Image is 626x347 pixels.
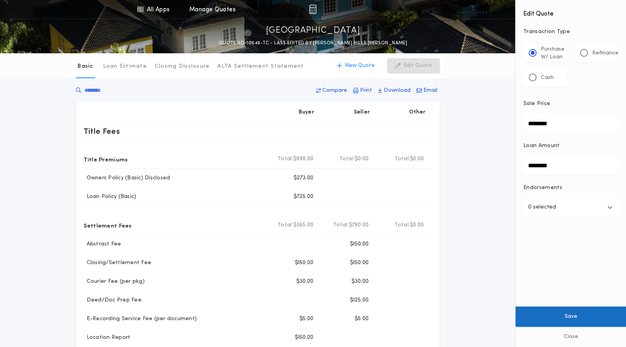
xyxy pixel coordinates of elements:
b: Total: [339,155,355,163]
p: Title Premiums [84,153,128,165]
p: Buyer [299,109,314,116]
p: $150.00 [295,334,314,342]
span: $0.00 [410,221,424,229]
p: Courier Fee (per pkg) [84,278,145,286]
p: Closing Disclosure [155,63,210,70]
span: $998.00 [293,155,314,163]
span: $0.00 [410,155,424,163]
p: Title Fees [84,125,120,137]
p: Loan Estimate [103,63,147,70]
p: $125.00 [350,296,369,304]
p: Transaction Type [523,28,618,36]
p: $30.00 [351,278,369,286]
b: Total: [333,221,349,229]
button: New Quote [329,58,383,73]
h4: Edit Quote [523,5,618,19]
p: Basic [77,63,93,70]
button: Compare [314,84,350,98]
p: $150.00 [350,240,369,248]
img: vs-icon [458,5,488,13]
p: Email [423,87,437,95]
p: Loan Amount [523,142,560,150]
p: Print [360,87,372,95]
p: $30.00 [296,278,314,286]
button: Download [376,84,413,98]
p: Compare [322,87,347,95]
input: Loan Amount [523,156,618,175]
p: Deed/Doc Prep Fee [84,296,142,304]
p: [GEOGRAPHIC_DATA] [266,25,360,37]
p: Other [409,109,425,116]
p: Seller [354,109,370,116]
p: $150.00 [295,259,314,267]
p: Location Report [84,334,131,342]
p: $150.00 [350,259,369,267]
button: 0 selected [523,198,618,217]
input: Sale Price [523,114,618,133]
p: Purchase W/ Loan [541,46,565,61]
p: QUOTE ND-10549-TC - LAST EDITED BY [PERSON_NAME] HILLS [PERSON_NAME] [219,39,407,47]
button: Print [351,84,374,98]
b: Total: [278,155,293,163]
button: Save [516,307,626,327]
button: Email [414,84,440,98]
p: E-Recording Service Fee (per document) [84,315,197,323]
p: Closing/Settlement Fee [84,259,152,267]
span: $365.00 [293,221,314,229]
p: Edit Quote [404,62,432,70]
p: Cash [541,74,554,82]
p: $725.00 [294,193,314,201]
p: Sale Price [523,100,550,108]
b: Total: [395,221,410,229]
button: Edit Quote [387,58,440,73]
p: Download [384,87,411,95]
img: img [309,5,316,14]
p: Abstract Fee [84,240,121,248]
p: $5.00 [299,315,313,323]
button: Close [516,327,626,347]
p: $5.00 [355,315,369,323]
b: Total: [395,155,410,163]
b: Total: [278,221,293,229]
p: Loan Policy (Basic) [84,193,136,201]
span: $0.00 [355,155,369,163]
p: Settlement Fees [84,219,132,231]
p: New Quote [345,62,375,70]
p: Owners Policy (Basic) Disclosed [84,174,170,182]
span: $790.00 [349,221,369,229]
p: Refinance [592,49,619,57]
p: $273.00 [294,174,314,182]
p: Endorsements [523,184,618,192]
p: 0 selected [528,203,556,212]
p: ALTA Settlement Statement [217,63,304,70]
